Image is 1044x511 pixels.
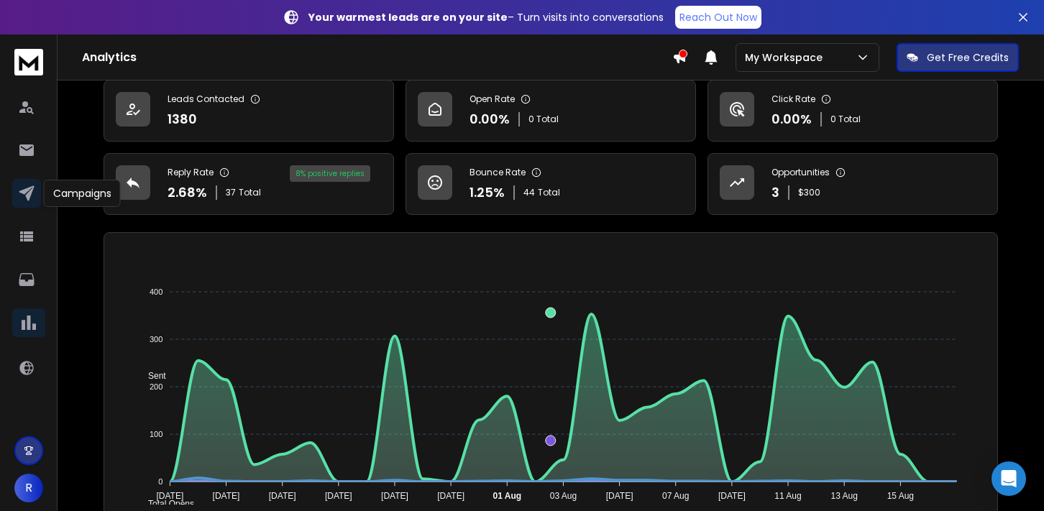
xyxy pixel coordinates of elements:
a: Click Rate0.00%0 Total [708,80,998,142]
button: R [14,474,43,502]
tspan: [DATE] [718,491,746,501]
p: 2.68 % [168,183,207,203]
tspan: 07 Aug [662,491,689,501]
a: Leads Contacted1380 [104,80,394,142]
tspan: [DATE] [325,491,352,501]
p: 0 Total [528,114,559,125]
tspan: 15 Aug [887,491,914,501]
a: Opportunities3$300 [708,153,998,215]
tspan: [DATE] [437,491,464,501]
tspan: 400 [150,287,162,296]
tspan: 03 Aug [550,491,577,501]
p: Click Rate [771,93,815,105]
p: Reply Rate [168,167,214,178]
tspan: 11 Aug [775,491,802,501]
tspan: [DATE] [606,491,633,501]
div: 8 % positive replies [290,165,370,182]
p: 0.00 % [771,109,812,129]
p: Open Rate [470,93,515,105]
tspan: [DATE] [381,491,408,501]
tspan: 01 Aug [493,491,522,501]
span: Sent [137,371,166,381]
tspan: 100 [150,430,162,438]
tspan: [DATE] [213,491,240,501]
tspan: 0 [158,477,162,486]
a: Bounce Rate1.25%44Total [406,153,696,215]
span: 44 [523,187,535,198]
span: Total [239,187,261,198]
p: 0.00 % [470,109,510,129]
p: $ 300 [798,187,820,198]
button: Get Free Credits [897,43,1019,72]
a: Reach Out Now [675,6,761,29]
div: Campaigns [44,180,121,207]
tspan: 300 [150,335,162,344]
tspan: 13 Aug [831,491,858,501]
strong: Your warmest leads are on your site [308,10,508,24]
div: Open Intercom Messenger [992,461,1026,496]
p: 3 [771,183,779,203]
p: – Turn visits into conversations [308,10,664,24]
a: Open Rate0.00%0 Total [406,80,696,142]
p: 1.25 % [470,183,505,203]
tspan: [DATE] [269,491,296,501]
p: My Workspace [745,50,828,65]
p: Opportunities [771,167,830,178]
p: Get Free Credits [927,50,1009,65]
p: Leads Contacted [168,93,244,105]
p: 1380 [168,109,197,129]
img: logo [14,49,43,75]
a: Reply Rate2.68%37Total8% positive replies [104,153,394,215]
tspan: 200 [150,382,162,391]
span: Total [538,187,560,198]
span: 37 [226,187,236,198]
p: 0 Total [830,114,861,125]
p: Reach Out Now [679,10,757,24]
span: Total Opens [137,499,194,509]
h1: Analytics [82,49,672,66]
p: Bounce Rate [470,167,526,178]
tspan: [DATE] [157,491,184,501]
